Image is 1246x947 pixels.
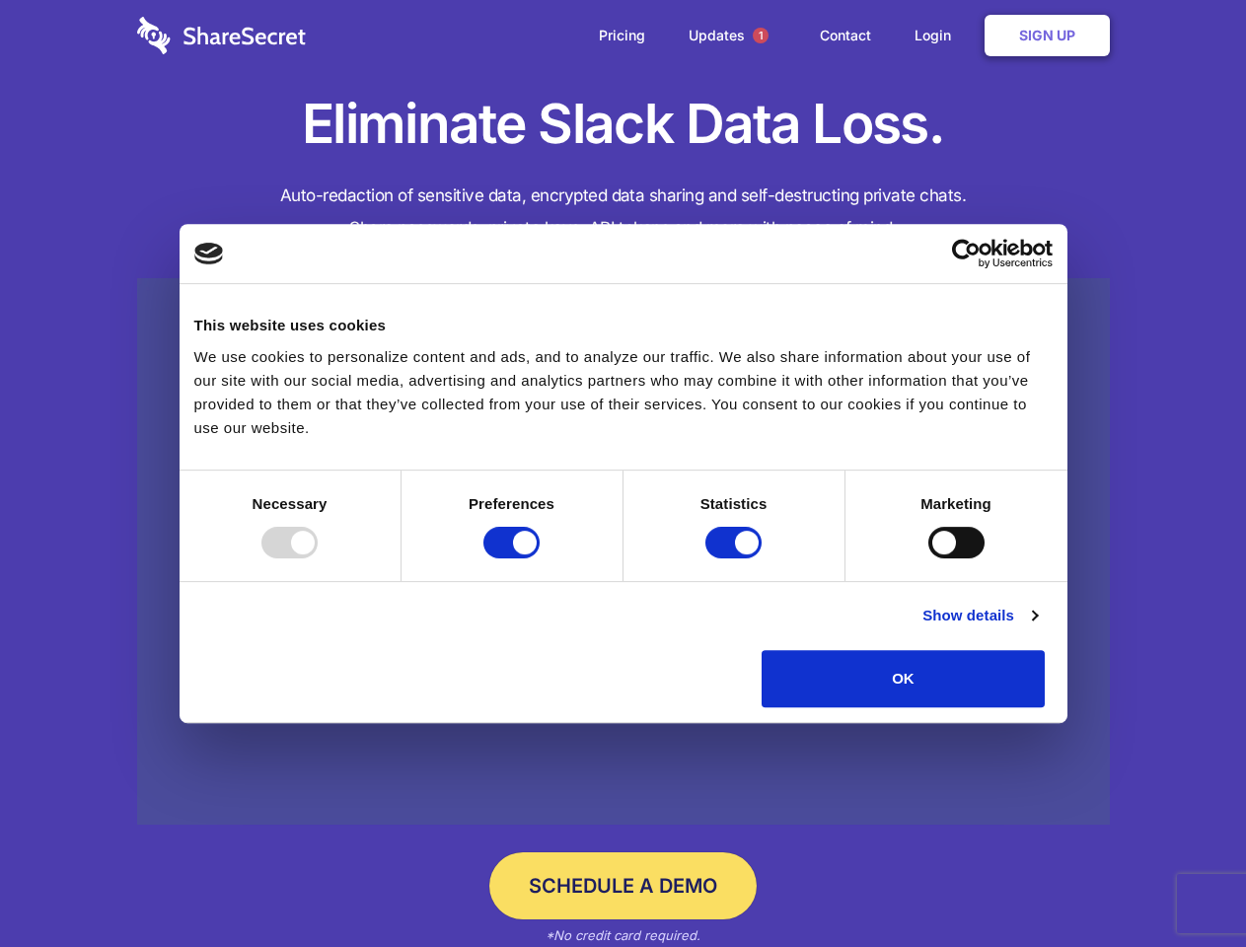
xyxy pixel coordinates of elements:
img: logo-wordmark-white-trans-d4663122ce5f474addd5e946df7df03e33cb6a1c49d2221995e7729f52c070b2.svg [137,17,306,54]
strong: Necessary [253,495,328,512]
h4: Auto-redaction of sensitive data, encrypted data sharing and self-destructing private chats. Shar... [137,180,1110,245]
strong: Preferences [469,495,554,512]
strong: Marketing [920,495,991,512]
img: logo [194,243,224,264]
a: Pricing [579,5,665,66]
strong: Statistics [700,495,768,512]
a: Login [895,5,981,66]
a: Sign Up [985,15,1110,56]
a: Usercentrics Cookiebot - opens in a new window [880,239,1053,268]
a: Show details [922,604,1037,627]
button: OK [762,650,1045,707]
div: This website uses cookies [194,314,1053,337]
span: 1 [753,28,769,43]
a: Wistia video thumbnail [137,278,1110,826]
em: *No credit card required. [546,927,700,943]
a: Schedule a Demo [489,852,757,919]
h1: Eliminate Slack Data Loss. [137,89,1110,160]
div: We use cookies to personalize content and ads, and to analyze our traffic. We also share informat... [194,345,1053,440]
a: Contact [800,5,891,66]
